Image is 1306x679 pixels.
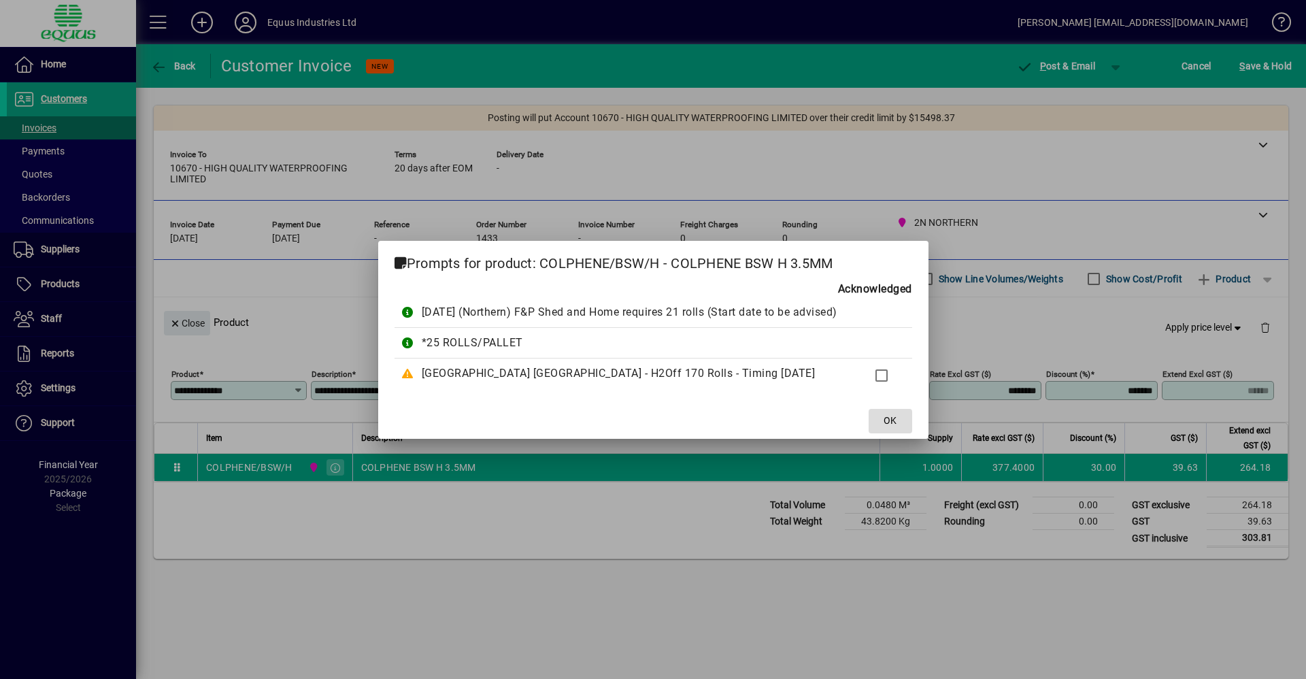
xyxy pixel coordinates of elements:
div: *25 ROLLS/PALLET [422,335,850,351]
button: OK [869,409,912,433]
b: Acknowledged [838,281,912,297]
div: [DATE] (Northern) F&P Shed and Home requires 21 rolls (Start date to be advised) [422,304,850,320]
span: OK [884,414,897,428]
div: [GEOGRAPHIC_DATA] [GEOGRAPHIC_DATA] - H2Off 170 Rolls - Timing [DATE] [422,365,850,382]
h2: Prompts for product: COLPHENE/BSW/H - COLPHENE BSW H 3.5MM [378,241,928,280]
